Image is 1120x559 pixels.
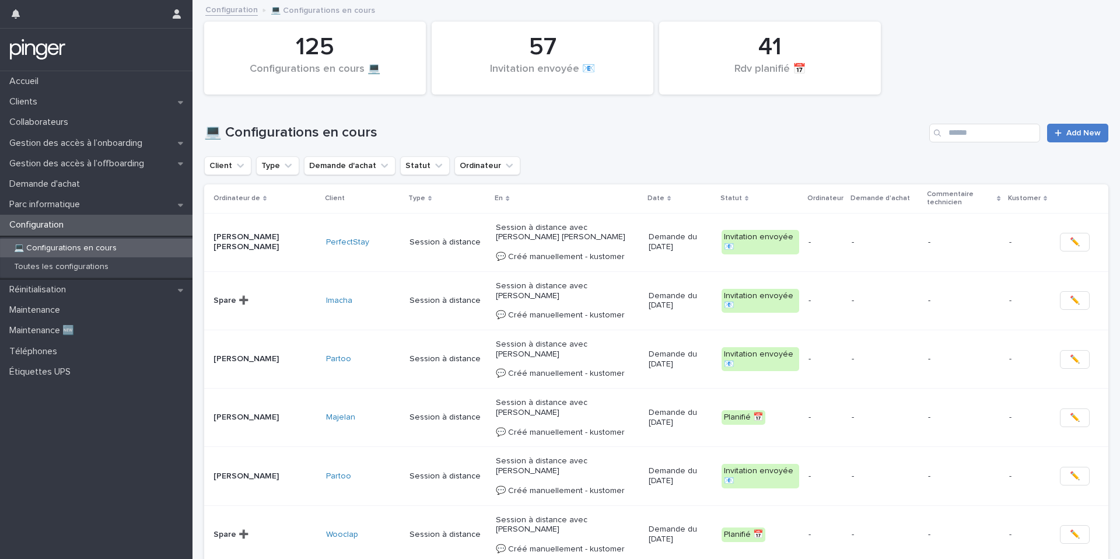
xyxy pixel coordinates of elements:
[649,232,712,252] p: Demande du [DATE]
[722,289,799,313] div: Invitation envoyée 📧
[808,530,842,540] p: -
[5,117,78,128] p: Collaborateurs
[5,243,126,253] p: 💻 Configurations en cours
[928,471,1000,481] p: -
[1066,129,1101,137] span: Add New
[1060,233,1090,251] button: ✏️
[852,296,919,306] p: -
[409,530,487,540] p: Session à distance
[496,398,639,437] p: Session à distance avec [PERSON_NAME] 💬 Créé manuellement - kustomer
[850,192,910,205] p: Demande d'achat
[808,237,842,247] p: -
[1009,410,1014,422] p: -
[1009,294,1014,306] p: -
[1070,354,1080,365] span: ✏️
[679,33,861,62] div: 41
[454,156,520,175] button: Ordinateur
[256,156,299,175] button: Type
[5,96,47,107] p: Clients
[408,192,425,205] p: Type
[927,188,994,209] p: Commentaire technicien
[5,305,69,316] p: Maintenance
[204,271,1108,330] tr: Spare ➕Imacha Session à distanceSession à distance avec [PERSON_NAME] 💬 Créé manuellement - kusto...
[271,3,375,16] p: 💻 Configurations en cours
[326,471,351,481] a: Partoo
[649,525,712,544] p: Demande du [DATE]
[204,124,925,141] h1: 💻 Configurations en cours
[5,346,66,357] p: Téléphones
[679,63,861,88] div: Rdv planifié 📅
[213,192,260,205] p: Ordinateur de
[224,33,406,62] div: 125
[496,281,639,320] p: Session à distance avec [PERSON_NAME] 💬 Créé manuellement - kustomer
[9,38,66,61] img: mTgBEunGTSyRkCgitkcU
[5,366,80,378] p: Étiquettes UPS
[5,262,118,272] p: Toutes les configurations
[720,192,742,205] p: Statut
[808,354,842,364] p: -
[1009,352,1014,364] p: -
[204,447,1108,505] tr: [PERSON_NAME]Partoo Session à distanceSession à distance avec [PERSON_NAME] 💬 Créé manuellement -...
[649,291,712,311] p: Demande du [DATE]
[1070,295,1080,306] span: ✏️
[326,354,351,364] a: Partoo
[304,156,395,175] button: Demande d'achat
[808,471,842,481] p: -
[213,354,317,364] p: [PERSON_NAME]
[722,527,765,542] div: Planifié 📅
[400,156,450,175] button: Statut
[326,296,352,306] a: Imacha
[1008,192,1041,205] p: Kustomer
[649,408,712,428] p: Demande du [DATE]
[722,230,799,254] div: Invitation envoyée 📧
[452,63,633,88] div: Invitation envoyée 📧
[204,389,1108,447] tr: [PERSON_NAME]Majelan Session à distanceSession à distance avec [PERSON_NAME] 💬 Créé manuellement ...
[325,192,345,205] p: Client
[409,413,487,422] p: Session à distance
[326,413,355,422] a: Majelan
[852,354,919,364] p: -
[1009,527,1014,540] p: -
[5,219,73,230] p: Configuration
[1060,525,1090,544] button: ✏️
[224,63,406,88] div: Configurations en cours 💻
[722,464,799,488] div: Invitation envoyée 📧
[852,237,919,247] p: -
[1070,412,1080,424] span: ✏️
[5,325,83,336] p: Maintenance 🆕
[852,413,919,422] p: -
[1060,408,1090,427] button: ✏️
[1009,469,1014,481] p: -
[409,237,487,247] p: Session à distance
[852,530,919,540] p: -
[5,179,89,190] p: Demande d'achat
[326,237,369,247] a: PerfectStay
[1060,291,1090,310] button: ✏️
[647,192,664,205] p: Date
[213,232,317,252] p: [PERSON_NAME] [PERSON_NAME]
[409,354,487,364] p: Session à distance
[5,284,75,295] p: Réinitialisation
[928,530,1000,540] p: -
[452,33,633,62] div: 57
[409,471,487,481] p: Session à distance
[204,330,1108,388] tr: [PERSON_NAME]Partoo Session à distanceSession à distance avec [PERSON_NAME] 💬 Créé manuellement -...
[5,138,152,149] p: Gestion des accès à l’onboarding
[496,340,639,379] p: Session à distance avec [PERSON_NAME] 💬 Créé manuellement - kustomer
[808,296,842,306] p: -
[807,192,843,205] p: Ordinateur
[649,350,712,369] p: Demande du [DATE]
[1070,529,1080,540] span: ✏️
[213,413,317,422] p: [PERSON_NAME]
[5,76,48,87] p: Accueil
[496,515,639,554] p: Session à distance avec [PERSON_NAME] 💬 Créé manuellement - kustomer
[495,192,503,205] p: En
[929,124,1040,142] div: Search
[928,296,1000,306] p: -
[1047,124,1108,142] a: Add New
[496,456,639,495] p: Session à distance avec [PERSON_NAME] 💬 Créé manuellement - kustomer
[808,413,842,422] p: -
[1060,350,1090,369] button: ✏️
[1070,470,1080,482] span: ✏️
[928,237,1000,247] p: -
